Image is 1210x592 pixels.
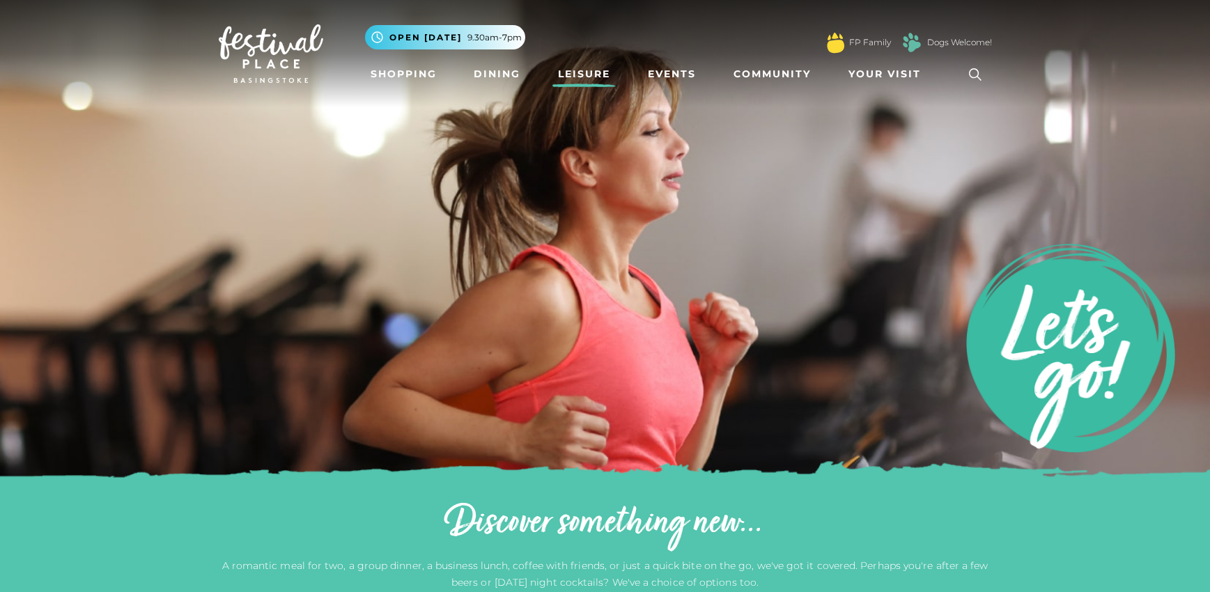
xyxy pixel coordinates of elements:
[389,31,462,44] span: Open [DATE]
[848,67,921,81] span: Your Visit
[219,501,992,546] h2: Discover something new...
[843,61,933,87] a: Your Visit
[927,36,992,49] a: Dogs Welcome!
[849,36,891,49] a: FP Family
[219,24,323,83] img: Festival Place Logo
[552,61,616,87] a: Leisure
[365,25,525,49] button: Open [DATE] 9.30am-7pm
[728,61,816,87] a: Community
[468,61,526,87] a: Dining
[467,31,522,44] span: 9.30am-7pm
[365,61,442,87] a: Shopping
[642,61,701,87] a: Events
[219,557,992,591] p: A romantic meal for two, a group dinner, a business lunch, coffee with friends, or just a quick b...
